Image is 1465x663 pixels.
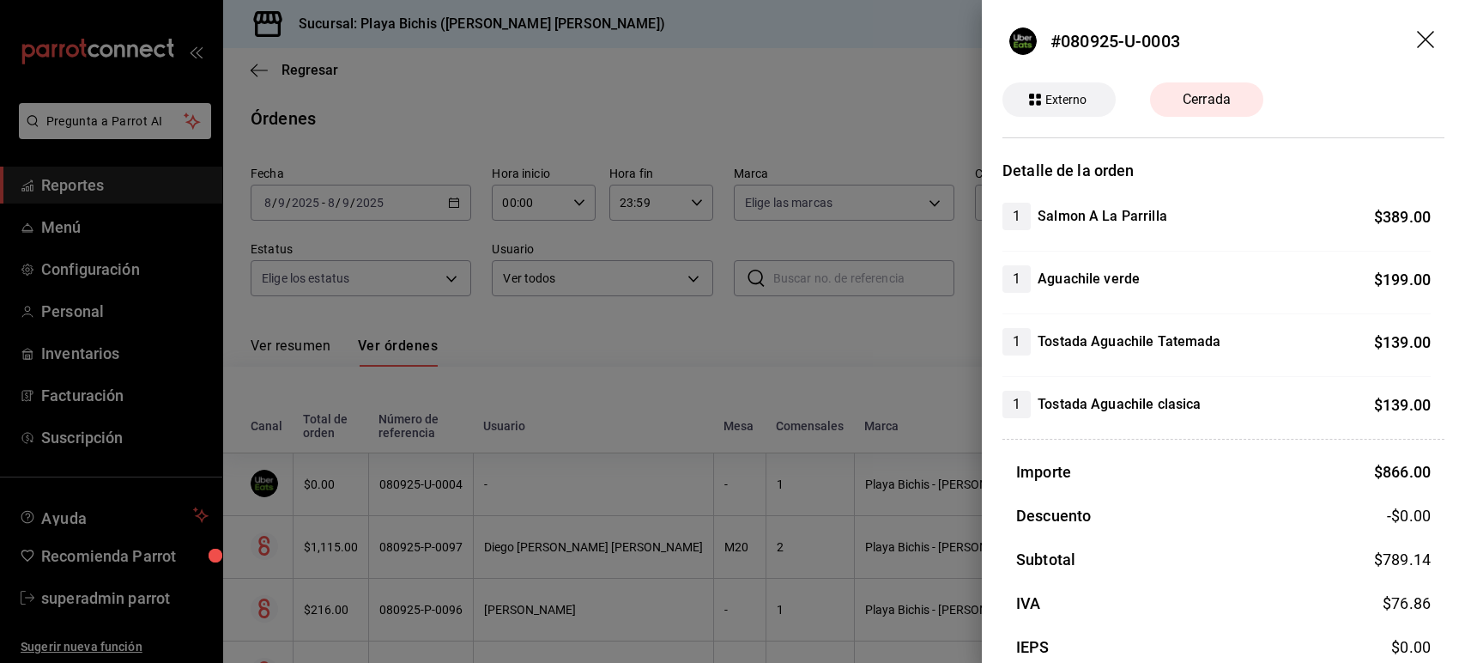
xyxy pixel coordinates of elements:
span: $ 76.86 [1383,594,1431,612]
span: 1 [1002,394,1031,415]
h4: Tostada Aguachile clasica [1038,394,1201,415]
span: $ 866.00 [1374,463,1431,481]
h3: Importe [1016,460,1071,484]
span: 1 [1002,206,1031,227]
button: drag [1417,31,1438,52]
span: $ 139.00 [1374,333,1431,351]
span: $ 199.00 [1374,271,1431,289]
span: $ 789.14 [1374,550,1431,569]
div: #080925-U-0003 [1050,28,1180,54]
h3: IEPS [1016,636,1050,659]
span: $ 0.00 [1391,638,1431,656]
span: 1 [1002,269,1031,289]
span: Externo [1038,91,1094,109]
span: $ 389.00 [1374,208,1431,226]
h3: Subtotal [1016,548,1075,571]
h3: Detalle de la orden [1002,159,1444,182]
h3: Descuento [1016,504,1091,527]
h4: Tostada Aguachile Tatemada [1038,331,1220,352]
h3: IVA [1016,592,1040,615]
h4: Aguachile verde [1038,269,1140,289]
span: $ 139.00 [1374,396,1431,414]
span: Cerrada [1172,89,1241,110]
span: 1 [1002,331,1031,352]
span: -$0.00 [1387,504,1431,527]
h4: Salmon A La Parrilla [1038,206,1167,227]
